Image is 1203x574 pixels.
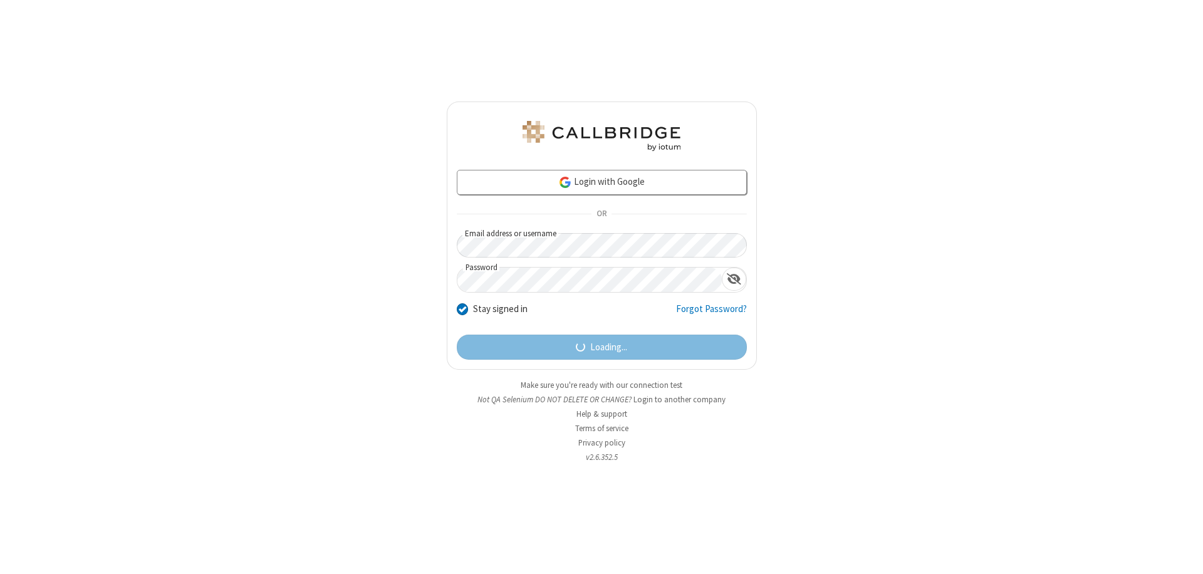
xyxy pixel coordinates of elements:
input: Email address or username [457,233,747,258]
a: Privacy policy [578,437,625,448]
img: google-icon.png [558,175,572,189]
a: Login with Google [457,170,747,195]
img: QA Selenium DO NOT DELETE OR CHANGE [520,121,683,151]
div: Show password [722,268,746,291]
button: Login to another company [633,394,726,405]
iframe: Chat [1172,541,1194,565]
span: OR [591,206,612,223]
a: Terms of service [575,423,628,434]
label: Stay signed in [473,302,528,316]
span: Loading... [590,340,627,355]
a: Forgot Password? [676,302,747,326]
button: Loading... [457,335,747,360]
li: Not QA Selenium DO NOT DELETE OR CHANGE? [447,394,757,405]
input: Password [457,268,722,292]
li: v2.6.352.5 [447,451,757,463]
a: Help & support [576,409,627,419]
a: Make sure you're ready with our connection test [521,380,682,390]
